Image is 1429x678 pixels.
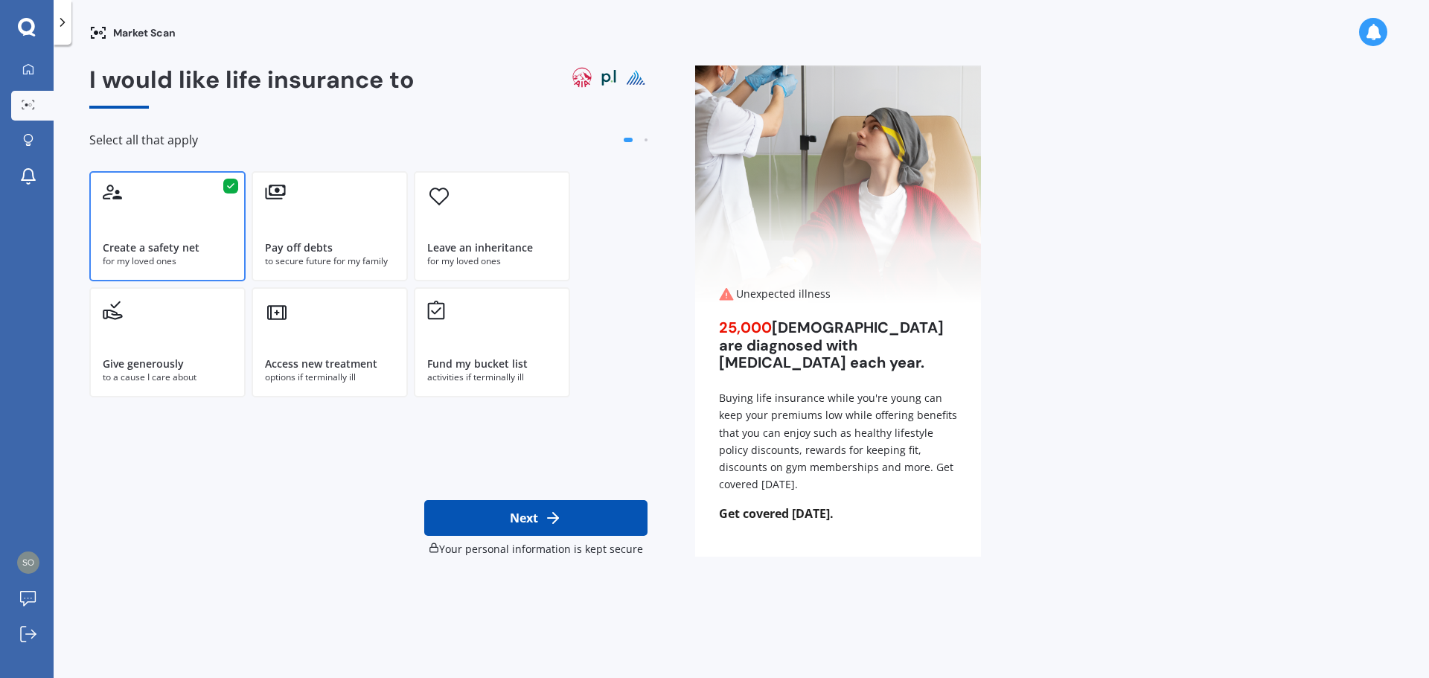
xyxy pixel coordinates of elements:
[719,319,957,371] div: [DEMOGRAPHIC_DATA] are diagnosed with [MEDICAL_DATA] each year.
[719,318,772,337] span: 25,000
[597,65,621,89] img: partners life logo
[89,64,415,95] span: I would like life insurance to
[103,371,232,384] div: to a cause I care about
[427,371,557,384] div: activities if terminally ill
[89,24,176,42] div: Market Scan
[103,255,232,268] div: for my loved ones
[265,356,377,371] div: Access new treatment
[103,240,199,255] div: Create a safety net
[17,551,39,574] img: 6c13a4d5ea5baf804639d4a001c0858d
[719,389,957,493] div: Buying life insurance while you're young can keep your premiums low while offering benefits that ...
[424,500,648,536] button: Next
[624,65,648,89] img: pinnacle life logo
[424,542,648,557] div: Your personal information is kept secure
[719,287,957,301] div: Unexpected illness
[570,65,594,89] img: aia logo
[695,65,981,304] img: Unexpected illness
[265,240,333,255] div: Pay off debts
[427,356,528,371] div: Fund my bucket list
[89,132,198,147] span: Select all that apply
[427,240,533,255] div: Leave an inheritance
[265,371,394,384] div: options if terminally ill
[265,255,394,268] div: to secure future for my family
[427,255,557,268] div: for my loved ones
[695,506,981,521] span: Get covered [DATE].
[103,356,184,371] div: Give generously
